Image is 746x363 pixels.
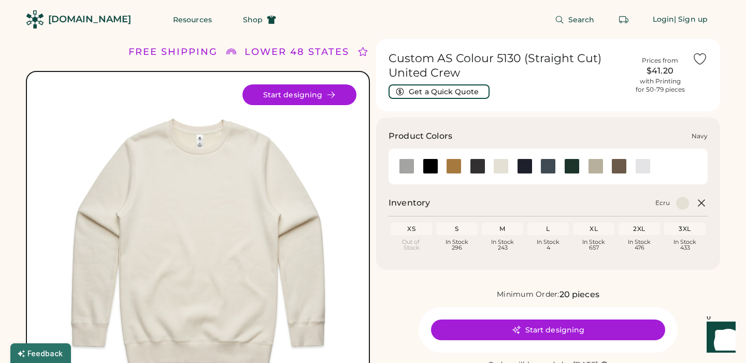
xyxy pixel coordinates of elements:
div: XL [575,225,612,233]
button: Resources [161,9,224,30]
span: Search [568,16,595,23]
span: Shop [243,16,263,23]
div: FREE SHIPPING [128,45,218,59]
div: In Stock 296 [438,239,476,251]
div: In Stock 4 [529,239,567,251]
button: Retrieve an order [613,9,634,30]
div: Ecru [655,199,670,207]
div: 20 pieces [559,288,599,301]
button: Shop [231,9,289,30]
button: Get a Quick Quote [389,84,490,99]
div: 3XL [666,225,704,233]
div: In Stock 243 [484,239,521,251]
div: 2XL [621,225,658,233]
div: In Stock 433 [666,239,704,251]
div: Prices from [642,56,678,65]
div: [DOMAIN_NAME] [48,13,131,26]
div: In Stock 476 [621,239,658,251]
button: Start designing [431,320,665,340]
img: Rendered Logo - Screens [26,10,44,28]
div: XS [393,225,430,233]
button: Search [542,9,607,30]
h2: Inventory [389,197,430,209]
div: LOWER 48 STATES [245,45,349,59]
div: with Printing for 50-79 pieces [636,77,685,94]
div: In Stock 657 [575,239,612,251]
div: S [438,225,476,233]
div: M [484,225,521,233]
div: $41.20 [634,65,686,77]
div: Out of Stock [393,239,430,251]
button: Start designing [242,84,356,105]
div: Navy [692,132,708,140]
div: L [529,225,567,233]
iframe: Front Chat [697,316,741,361]
h3: Product Colors [389,130,452,142]
div: Minimum Order: [497,289,559,300]
div: | Sign up [674,14,708,25]
h1: Custom AS Colour 5130 (Straight Cut) United Crew [389,51,628,80]
div: Login [653,14,675,25]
